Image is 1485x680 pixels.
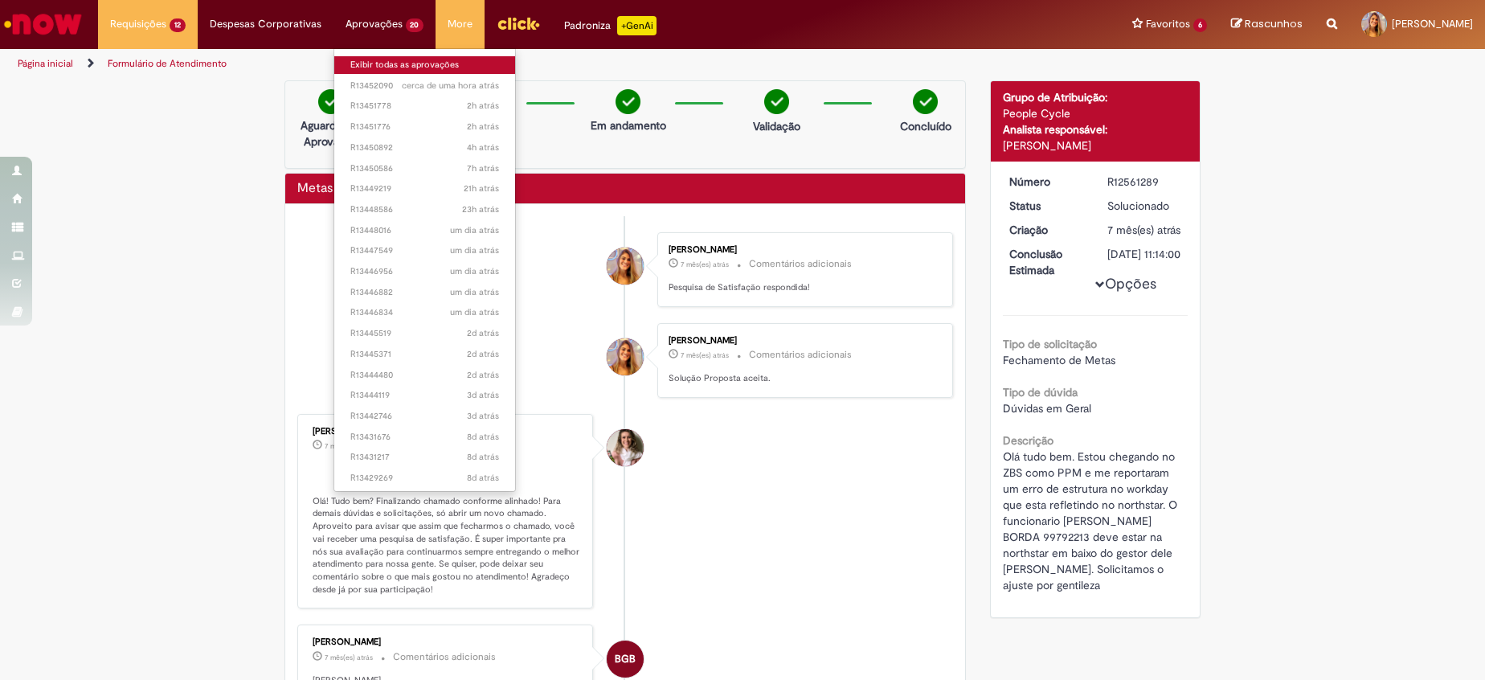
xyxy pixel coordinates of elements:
span: 3d atrás [467,410,499,422]
span: R13442746 [350,410,500,423]
a: Aberto R13445519 : [334,325,516,342]
dt: Conclusão Estimada [997,246,1096,278]
time: 27/08/2025 11:12:07 [467,100,499,112]
span: 8d atrás [467,451,499,463]
dt: Número [997,174,1096,190]
dt: Status [997,198,1096,214]
time: 27/08/2025 11:11:37 [467,121,499,133]
span: 2d atrás [467,369,499,381]
div: Padroniza [564,16,657,35]
span: Rascunhos [1245,16,1303,31]
time: 20/08/2025 10:49:32 [467,431,499,443]
time: 26/08/2025 16:41:44 [464,182,499,195]
p: Validação [753,118,800,134]
span: um dia atrás [450,286,499,298]
a: Aberto R13450586 : [334,160,516,178]
span: R13446834 [350,306,500,319]
div: Beatriz Guitzel Borghi [607,641,644,678]
img: check-circle-green.png [764,89,789,114]
span: 2h atrás [467,121,499,133]
time: 26/08/2025 09:10:15 [450,286,499,298]
div: Amanda Machado Krug [607,429,644,466]
span: 8d atrás [467,431,499,443]
div: [PERSON_NAME] [669,336,936,346]
span: R13450892 [350,141,500,154]
time: 26/08/2025 10:45:51 [450,244,499,256]
time: 26/08/2025 11:57:21 [450,224,499,236]
span: 12 [170,18,186,32]
time: 23/01/2025 01:28:48 [325,653,373,662]
span: um dia atrás [450,244,499,256]
span: Requisições [110,16,166,32]
time: 30/01/2025 14:29:22 [681,260,729,269]
span: 7 mês(es) atrás [1107,223,1180,237]
div: 22/01/2025 10:44:42 [1107,222,1182,238]
div: [PERSON_NAME] [313,637,580,647]
small: Comentários adicionais [749,348,852,362]
b: Tipo de solicitação [1003,337,1097,351]
time: 22/01/2025 10:44:42 [1107,223,1180,237]
p: Solução Proposta aceita. [669,372,936,385]
p: Aguardando Aprovação [292,117,370,150]
span: R13445519 [350,327,500,340]
a: Formulário de Atendimento [108,57,227,70]
time: 25/08/2025 14:15:05 [467,369,499,381]
time: 25/08/2025 16:42:18 [467,327,499,339]
a: Aberto R13452090 : [334,77,516,95]
span: 6 [1193,18,1207,32]
time: 27/08/2025 09:07:03 [467,141,499,154]
img: ServiceNow [2,8,84,40]
a: Exibir todas as aprovações [334,56,516,74]
div: [PERSON_NAME] [313,427,580,436]
a: Rascunhos [1231,17,1303,32]
time: 20/08/2025 09:39:59 [467,451,499,463]
img: check-circle-green.png [318,89,343,114]
span: 2d atrás [467,348,499,360]
span: R13446956 [350,265,500,278]
span: 4h atrás [467,141,499,154]
span: 7 mês(es) atrás [325,653,373,662]
p: Em andamento [591,117,666,133]
span: R13445371 [350,348,500,361]
p: Pesquisa de Satisfação respondida! [669,281,936,294]
a: Aberto R13447549 : [334,242,516,260]
time: 26/08/2025 09:03:43 [450,306,499,318]
a: Aberto R13442746 : [334,408,516,425]
h2: Metas - Northstar Histórico de tíquete [297,182,399,196]
div: Grupo de Atribuição: [1003,89,1188,105]
span: um dia atrás [450,306,499,318]
span: R13448016 [350,224,500,237]
span: Despesas Corporativas [210,16,321,32]
span: R13449219 [350,182,500,195]
time: 26/08/2025 14:18:48 [462,203,499,215]
img: check-circle-green.png [913,89,938,114]
ul: Trilhas de página [12,49,978,79]
div: [DATE] 11:14:00 [1107,246,1182,262]
a: Aberto R13448586 : [334,201,516,219]
span: R13444480 [350,369,500,382]
a: Aberto R13444480 : [334,367,516,384]
span: R13448586 [350,203,500,216]
time: 27/08/2025 06:36:57 [467,162,499,174]
div: R12561289 [1107,174,1182,190]
a: Aberto R13449219 : [334,180,516,198]
span: R13431676 [350,431,500,444]
span: 3d atrás [467,389,499,401]
p: Olá! Tudo bem? Finalizando chamado conforme alinhado! Para demais dúvidas e solicitações, só abri... [313,471,580,596]
a: Aberto R13431676 : [334,428,516,446]
p: Concluído [900,118,951,134]
span: R13450586 [350,162,500,175]
span: 23h atrás [462,203,499,215]
div: [PERSON_NAME] [1003,137,1188,154]
a: Aberto R13429269 : [334,469,516,487]
span: 21h atrás [464,182,499,195]
b: Descrição [1003,433,1053,448]
p: +GenAi [617,16,657,35]
time: 25/08/2025 16:19:25 [467,348,499,360]
span: R13451778 [350,100,500,113]
b: Tipo de dúvida [1003,385,1078,399]
span: 8d atrás [467,472,499,484]
span: 2d atrás [467,327,499,339]
span: BGB [615,640,636,678]
small: Comentários adicionais [393,650,496,664]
